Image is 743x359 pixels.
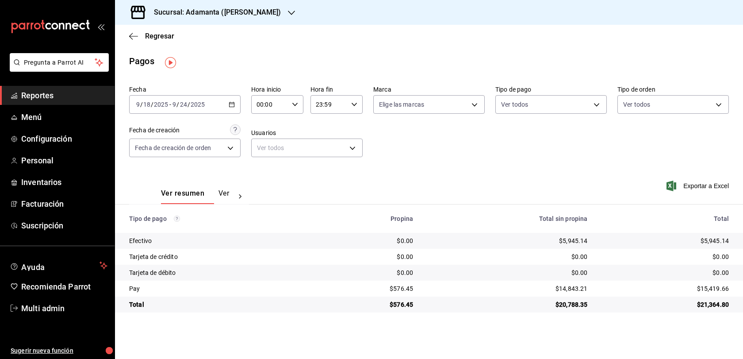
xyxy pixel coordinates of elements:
[21,220,107,232] span: Suscripción
[11,346,107,355] span: Sugerir nueva función
[322,215,413,222] div: Propina
[129,268,308,277] div: Tarjeta de débito
[147,7,281,18] h3: Sucursal: Adamanta ([PERSON_NAME])
[165,57,176,68] img: Tooltip marker
[427,268,587,277] div: $0.00
[427,284,587,293] div: $14,843.21
[129,236,308,245] div: Efectivo
[251,139,363,157] div: Ver todos
[617,86,729,93] label: Tipo de orden
[174,216,180,222] svg: Los pagos realizados con Pay y otras terminales son montos brutos.
[153,101,169,108] input: ----
[251,86,303,93] label: Hora inicio
[129,86,241,93] label: Fecha
[172,101,176,108] input: --
[97,23,104,30] button: open_drawer_menu
[135,143,211,152] span: Fecha de creación de orden
[6,64,109,73] a: Pregunta a Parrot AI
[427,300,587,309] div: $20,788.35
[129,252,308,261] div: Tarjeta de crédito
[21,302,107,314] span: Multi admin
[161,189,231,204] div: navigation tabs
[161,189,204,204] button: Ver resumen
[21,260,96,271] span: Ayuda
[601,300,729,309] div: $21,364.80
[601,252,729,261] div: $0.00
[427,236,587,245] div: $5,945.14
[24,58,95,67] span: Pregunta a Parrot AI
[151,101,153,108] span: /
[145,32,174,40] span: Regresar
[251,130,363,136] label: Usuarios
[218,189,252,204] button: Ver pagos
[601,284,729,293] div: $15,419.66
[601,236,729,245] div: $5,945.14
[129,32,174,40] button: Regresar
[322,300,413,309] div: $576.45
[129,284,308,293] div: Pay
[322,268,413,277] div: $0.00
[129,54,154,68] div: Pagos
[379,100,424,109] span: Elige las marcas
[601,215,729,222] div: Total
[601,268,729,277] div: $0.00
[21,133,107,145] span: Configuración
[188,101,190,108] span: /
[21,111,107,123] span: Menú
[21,154,107,166] span: Personal
[176,101,179,108] span: /
[10,53,109,72] button: Pregunta a Parrot AI
[322,284,413,293] div: $576.45
[495,86,607,93] label: Tipo de pago
[136,101,140,108] input: --
[180,101,188,108] input: --
[21,176,107,188] span: Inventarios
[322,236,413,245] div: $0.00
[21,89,107,101] span: Reportes
[143,101,151,108] input: --
[21,198,107,210] span: Facturación
[501,100,528,109] span: Ver todos
[427,252,587,261] div: $0.00
[129,215,308,222] div: Tipo de pago
[322,252,413,261] div: $0.00
[373,86,485,93] label: Marca
[140,101,143,108] span: /
[21,281,107,293] span: Recomienda Parrot
[623,100,650,109] span: Ver todos
[129,300,308,309] div: Total
[668,181,729,191] button: Exportar a Excel
[190,101,205,108] input: ----
[427,215,587,222] div: Total sin propina
[129,126,180,135] div: Fecha de creación
[169,101,171,108] span: -
[310,86,363,93] label: Hora fin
